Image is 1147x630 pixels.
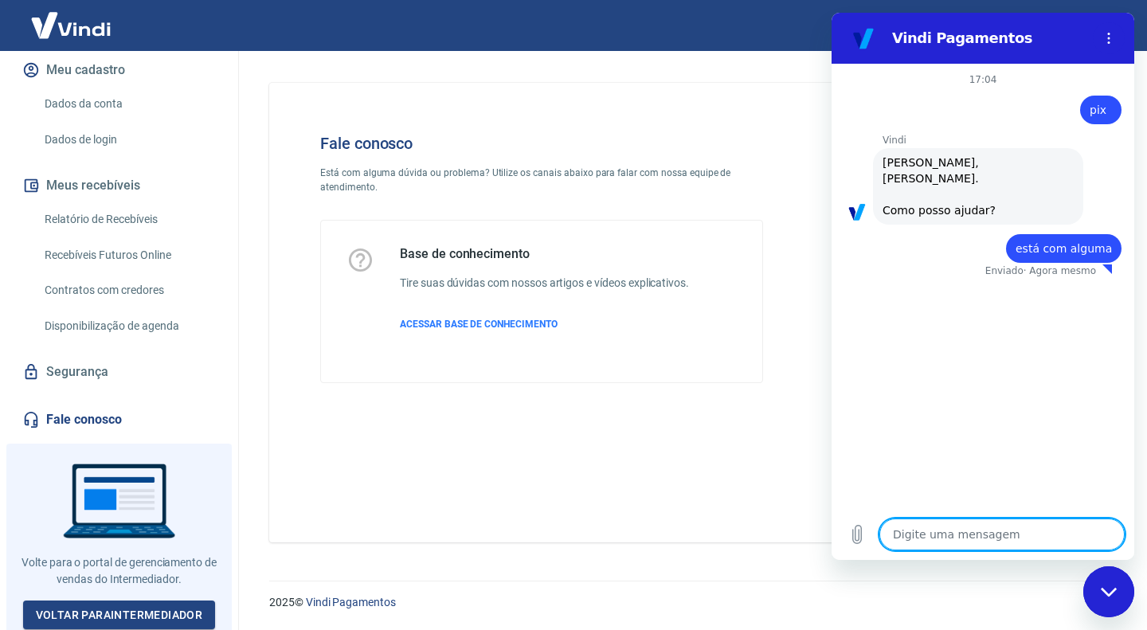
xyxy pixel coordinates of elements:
a: Voltar paraIntermediador [23,601,216,630]
h4: Fale conosco [320,134,763,153]
span: ACESSAR BASE DE CONHECIMENTO [400,319,558,330]
a: Relatório de Recebíveis [38,203,219,236]
button: Meu cadastro [19,53,219,88]
a: Vindi Pagamentos [306,596,396,608]
button: Sair [1071,11,1128,41]
a: Dados de login [38,123,219,156]
a: Contratos com credores [38,274,219,307]
a: Dados da conta [38,88,219,120]
img: Vindi [19,1,123,49]
p: Está com alguma dúvida ou problema? Utilize os canais abaixo para falar com nossa equipe de atend... [320,166,763,194]
h6: Tire suas dúvidas com nossos artigos e vídeos explicativos. [400,275,689,292]
button: Meus recebíveis [19,168,219,203]
iframe: Janela de mensagens [832,13,1134,560]
a: Recebíveis Futuros Online [38,239,219,272]
p: 2025 © [269,594,1109,611]
a: Fale conosco [19,402,219,437]
a: ACESSAR BASE DE CONHECIMENTO [400,317,689,331]
a: Segurança [19,354,219,389]
img: Fale conosco [815,108,1057,321]
iframe: Botão para abrir a janela de mensagens, conversa em andamento [1083,566,1134,617]
a: Disponibilização de agenda [38,310,219,342]
h5: Base de conhecimento [400,246,689,262]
